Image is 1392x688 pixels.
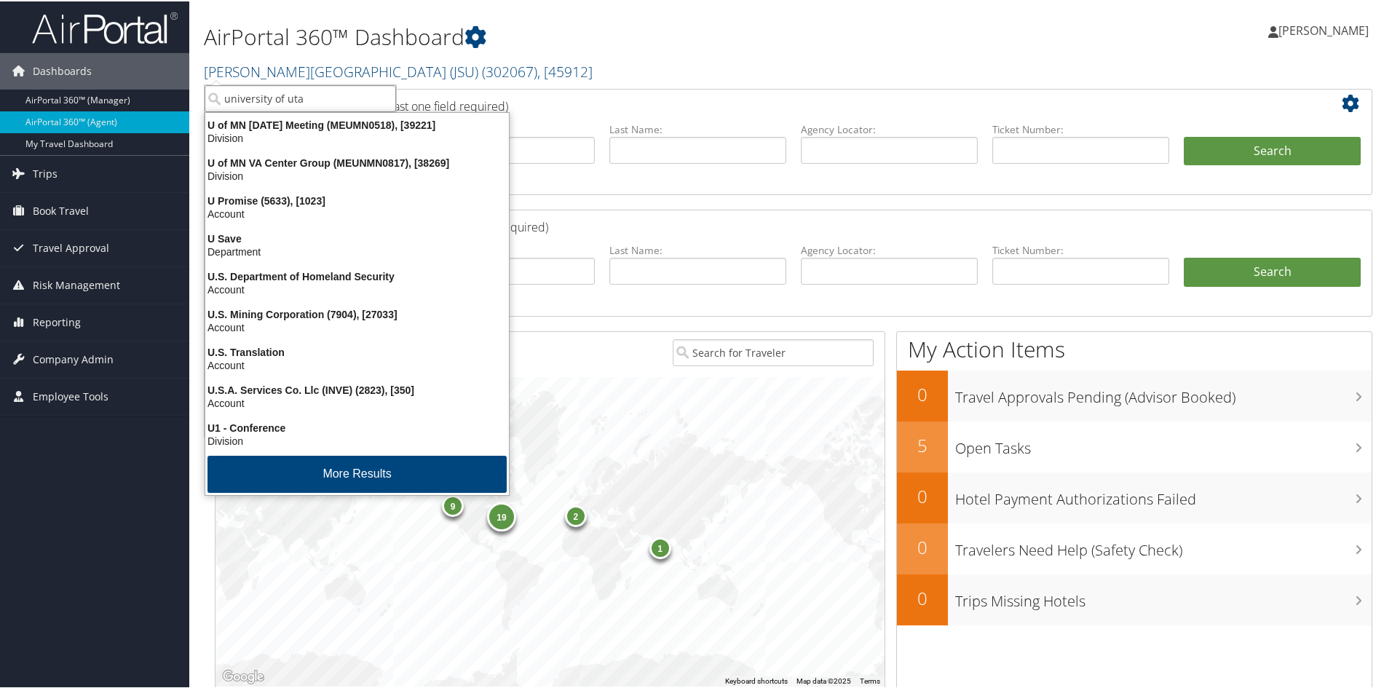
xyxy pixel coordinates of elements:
span: Trips [33,154,58,191]
button: Keyboard shortcuts [725,675,788,685]
h3: Trips Missing Hotels [955,582,1372,610]
a: Search [1184,256,1361,285]
div: U.S. Department of Homeland Security [197,269,518,282]
div: U1 - Conference [197,420,518,433]
h2: Savings Tracker Lookup [226,211,1265,236]
span: Dashboards [33,52,92,88]
span: Travel Approval [33,229,109,265]
h2: Airtinerary Lookup [226,90,1265,115]
div: Account [197,282,518,295]
div: Account [197,357,518,371]
a: Terms (opens in new tab) [860,676,880,684]
h3: Travelers Need Help (Safety Check) [955,531,1372,559]
div: 1 [649,536,671,558]
h3: Hotel Payment Authorizations Failed [955,481,1372,508]
input: Search Accounts [205,84,396,111]
h2: 5 [897,432,948,456]
label: Last Name: [609,242,786,256]
div: 9 [442,494,464,515]
h3: Travel Approvals Pending (Advisor Booked) [955,379,1372,406]
a: Open this area in Google Maps (opens a new window) [219,666,267,685]
div: Account [197,395,518,408]
a: 0Travelers Need Help (Safety Check) [897,522,1372,573]
h2: 0 [897,534,948,558]
div: U Promise (5633), [1023] [197,193,518,206]
span: Book Travel [33,191,89,228]
div: 2 [565,504,587,526]
input: Search for Traveler [673,338,874,365]
a: [PERSON_NAME][GEOGRAPHIC_DATA] (JSU) [204,60,593,80]
div: U of MN VA Center Group (MEUNMN0817), [38269] [197,155,518,168]
label: Agency Locator: [801,121,978,135]
div: U.S.A. Services Co. Llc (INVE) (2823), [350] [197,382,518,395]
img: airportal-logo.png [32,9,178,44]
a: 0Trips Missing Hotels [897,573,1372,624]
a: 5Open Tasks [897,420,1372,471]
button: Search [1184,135,1361,165]
a: 0Hotel Payment Authorizations Failed [897,471,1372,522]
div: Division [197,168,518,181]
div: Account [197,320,518,333]
span: ( 302067 ) [482,60,537,80]
span: Employee Tools [33,377,108,414]
h1: My Action Items [897,333,1372,363]
div: Division [197,130,518,143]
div: Division [197,433,518,446]
h2: 0 [897,483,948,507]
button: More Results [207,454,507,491]
label: Ticket Number: [992,242,1169,256]
label: Ticket Number: [992,121,1169,135]
span: , [ 45912 ] [537,60,593,80]
div: 19 [487,501,516,530]
h2: 0 [897,381,948,406]
div: U Save [197,231,518,244]
div: Department [197,244,518,257]
div: Account [197,206,518,219]
span: Risk Management [33,266,120,302]
h3: Open Tasks [955,430,1372,457]
div: U.S. Mining Corporation (7904), [27033] [197,307,518,320]
label: Last Name: [609,121,786,135]
span: (at least one field required) [369,97,508,113]
span: [PERSON_NAME] [1278,21,1369,37]
h1: AirPortal 360™ Dashboard [204,20,990,51]
img: Google [219,666,267,685]
span: Map data ©2025 [796,676,851,684]
div: U of MN [DATE] Meeting (MEUMN0518), [39221] [197,117,518,130]
a: [PERSON_NAME] [1268,7,1383,51]
span: Reporting [33,303,81,339]
label: Agency Locator: [801,242,978,256]
h2: 0 [897,585,948,609]
span: Company Admin [33,340,114,376]
a: 0Travel Approvals Pending (Advisor Booked) [897,369,1372,420]
div: U.S. Translation [197,344,518,357]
